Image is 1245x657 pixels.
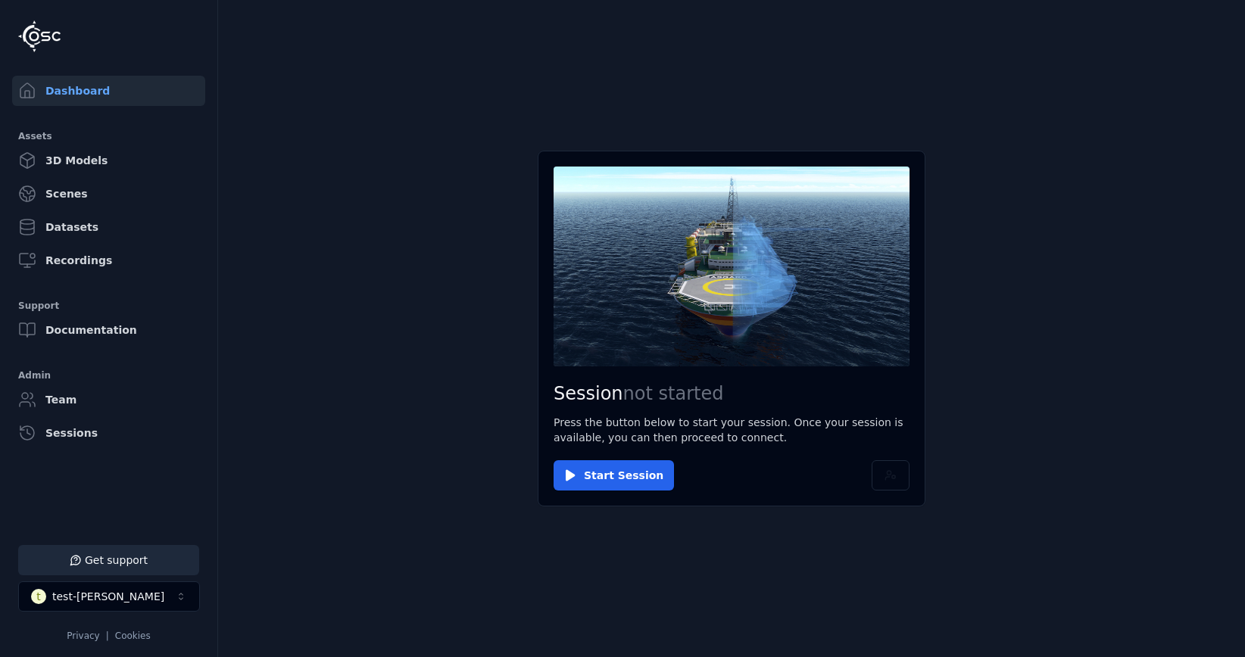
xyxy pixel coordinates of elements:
[12,418,205,448] a: Sessions
[12,76,205,106] a: Dashboard
[623,383,724,404] span: not started
[67,631,99,641] a: Privacy
[106,631,109,641] span: |
[52,589,164,604] div: test-[PERSON_NAME]
[18,127,199,145] div: Assets
[18,297,199,315] div: Support
[31,589,46,604] div: t
[18,20,61,52] img: Logo
[12,145,205,176] a: 3D Models
[12,179,205,209] a: Scenes
[554,381,910,406] h2: Session
[115,631,151,641] a: Cookies
[12,385,205,415] a: Team
[12,245,205,276] a: Recordings
[554,460,674,490] button: Start Session
[18,545,199,575] button: Get support
[12,212,205,242] a: Datasets
[18,581,200,612] button: Select a workspace
[12,315,205,345] a: Documentation
[18,366,199,385] div: Admin
[554,415,910,445] p: Press the button below to start your session. Once your session is available, you can then procee...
